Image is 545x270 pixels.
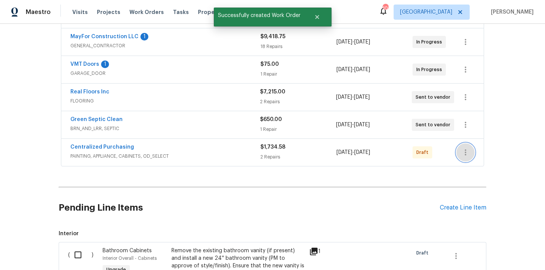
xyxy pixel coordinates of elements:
[198,8,227,16] span: Properties
[416,121,453,129] span: Sent to vendor
[400,8,452,16] span: [GEOGRAPHIC_DATA]
[70,125,260,132] span: BRN_AND_LRR, SEPTIC
[383,5,388,12] div: 101
[70,34,139,39] a: MayFor Construction LLC
[354,122,370,127] span: [DATE]
[354,95,370,100] span: [DATE]
[336,39,352,45] span: [DATE]
[354,67,370,72] span: [DATE]
[260,43,336,50] div: 18 Repairs
[260,62,279,67] span: $75.00
[354,39,370,45] span: [DATE]
[260,126,336,133] div: 1 Repair
[336,122,352,127] span: [DATE]
[416,249,431,257] span: Draft
[336,149,370,156] span: -
[336,93,370,101] span: -
[309,247,339,256] div: 1
[70,117,123,122] a: Green Septic Clean
[173,9,189,15] span: Tasks
[260,34,285,39] span: $9,418.75
[416,149,431,156] span: Draft
[260,153,336,161] div: 2 Repairs
[260,117,282,122] span: $650.00
[70,97,260,105] span: FLOORING
[72,8,88,16] span: Visits
[260,98,336,106] div: 2 Repairs
[97,8,120,16] span: Projects
[129,8,164,16] span: Work Orders
[59,190,440,225] h2: Pending Line Items
[70,70,260,77] span: GARAGE_DOOR
[26,8,51,16] span: Maestro
[70,42,260,50] span: GENERAL_CONTRACTOR
[336,121,370,129] span: -
[70,144,134,150] a: Centralized Purchasing
[101,61,109,68] div: 1
[336,150,352,155] span: [DATE]
[416,38,445,46] span: In Progress
[59,230,486,237] span: Interior
[336,66,370,73] span: -
[305,9,330,25] button: Close
[103,248,152,253] span: Bathroom Cabinets
[103,256,157,261] span: Interior Overall - Cabinets
[140,33,148,40] div: 1
[70,152,260,160] span: PAINTING, APPLIANCE, CABINETS, OD_SELECT
[336,38,370,46] span: -
[260,144,285,150] span: $1,734.58
[488,8,534,16] span: [PERSON_NAME]
[70,62,99,67] a: VMT Doors
[260,89,285,95] span: $7,215.00
[416,66,445,73] span: In Progress
[336,67,352,72] span: [DATE]
[70,89,109,95] a: Real Floors Inc
[214,8,305,23] span: Successfully created Work Order
[440,204,486,211] div: Create Line Item
[260,70,336,78] div: 1 Repair
[416,93,453,101] span: Sent to vendor
[354,150,370,155] span: [DATE]
[336,95,352,100] span: [DATE]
